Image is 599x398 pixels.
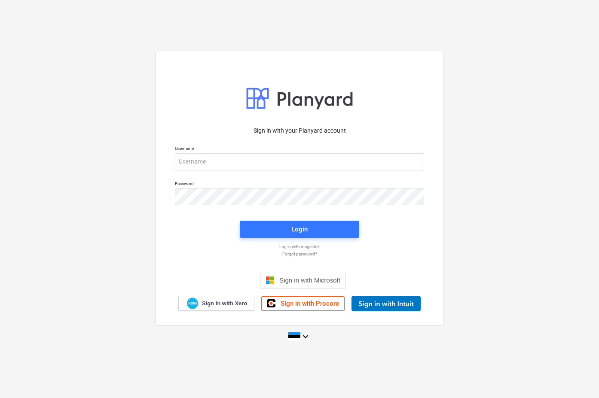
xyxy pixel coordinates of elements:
span: Sign in with Xero [202,300,247,307]
p: Username [175,146,424,153]
a: Sign in with Xero [178,296,255,311]
a: Forgot password? [171,251,428,257]
button: Login [240,221,359,238]
a: Log in with magic link [171,244,428,249]
i: keyboard_arrow_down [300,331,311,342]
span: Sign in with Microsoft [279,276,340,284]
p: Password [175,181,424,188]
img: Xero logo [187,298,198,309]
img: Microsoft logo [266,276,274,285]
a: Sign in with Procore [261,296,345,311]
div: Login [291,224,308,235]
p: Sign in with your Planyard account [175,126,424,135]
input: Username [175,153,424,170]
span: Sign in with Procore [281,300,339,307]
